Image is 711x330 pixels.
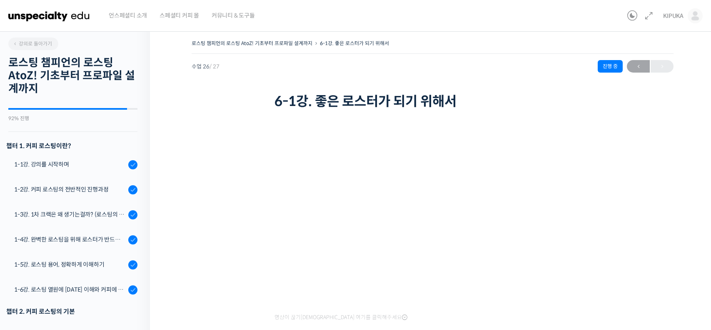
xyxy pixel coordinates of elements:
[627,60,650,73] a: ←이전
[598,60,623,73] div: 진행 중
[14,235,126,244] div: 1-4강. 완벽한 로스팅을 위해 로스터가 반드시 갖춰야 할 것 (로스팅 목표 설정하기)
[274,93,591,109] h1: 6-1강. 좋은 로스터가 되기 위해서
[192,40,312,46] a: 로스팅 챔피언의 로스팅 AtoZ! 기초부터 프로파일 설계까지
[627,61,650,72] span: ←
[6,306,137,317] div: 챕터 2. 커피 로스팅의 기본
[14,210,126,219] div: 1-3강. 1차 크랙은 왜 생기는걸까? (로스팅의 물리적, 화학적 변화)
[14,185,126,194] div: 1-2강. 커피 로스팅의 전반적인 진행과정
[12,40,52,47] span: 강의로 돌아가기
[8,116,137,121] div: 92% 진행
[8,56,137,96] h2: 로스팅 챔피언의 로스팅 AtoZ! 기초부터 프로파일 설계까지
[14,285,126,294] div: 1-6강. 로스팅 열원에 [DATE] 이해와 커피에 미치는 영향
[8,38,58,50] a: 강의로 돌아가기
[210,63,220,70] span: / 27
[320,40,389,46] a: 6-1강. 좋은 로스터가 되기 위해서
[274,314,407,321] span: 영상이 끊기[DEMOGRAPHIC_DATA] 여기를 클릭해주세요
[663,12,684,20] span: KIPUKA
[6,140,137,151] h3: 챕터 1. 커피 로스팅이란?
[14,160,126,169] div: 1-1강. 강의를 시작하며
[192,64,220,69] span: 수업 26
[14,260,126,269] div: 1-5강. 로스팅 용어, 정확하게 이해하기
